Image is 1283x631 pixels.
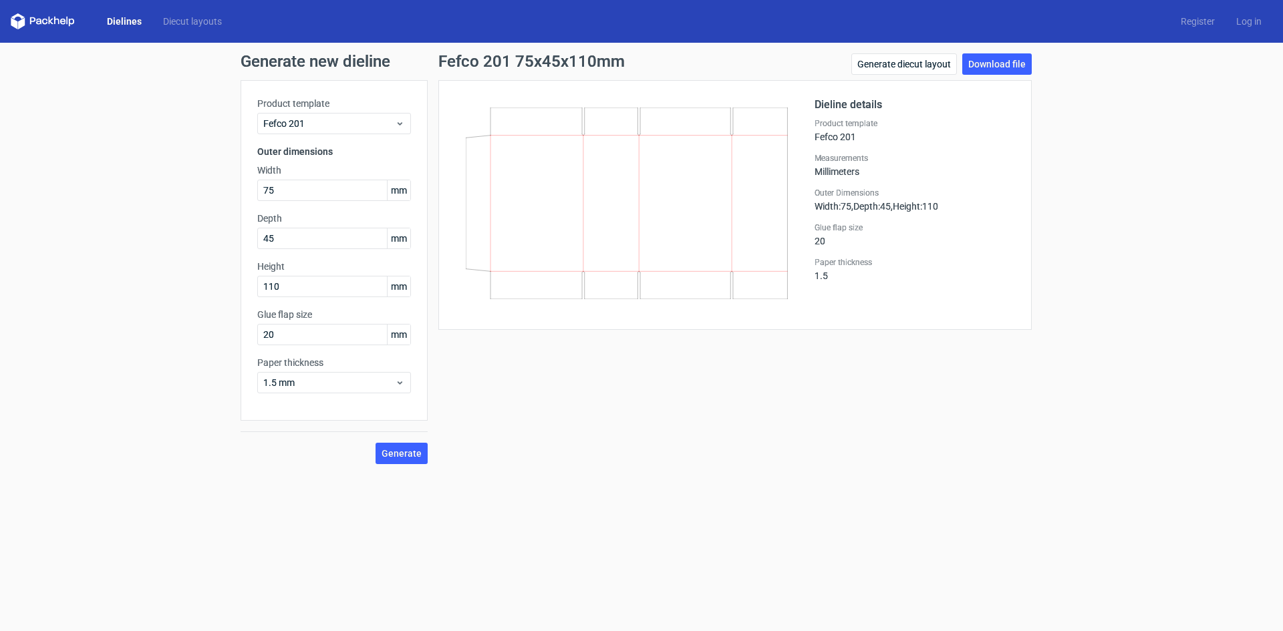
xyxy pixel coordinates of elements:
span: 1.5 mm [263,376,395,389]
label: Glue flap size [815,222,1015,233]
a: Log in [1226,15,1272,28]
span: Generate [382,449,422,458]
a: Register [1170,15,1226,28]
h3: Outer dimensions [257,145,411,158]
span: mm [387,325,410,345]
div: 1.5 [815,257,1015,281]
h1: Fefco 201 75x45x110mm [438,53,625,69]
label: Height [257,260,411,273]
a: Generate diecut layout [851,53,957,75]
button: Generate [376,443,428,464]
label: Product template [815,118,1015,129]
label: Paper thickness [257,356,411,369]
label: Paper thickness [815,257,1015,268]
span: , Height : 110 [891,201,938,212]
h1: Generate new dieline [241,53,1042,69]
a: Download file [962,53,1032,75]
h2: Dieline details [815,97,1015,113]
span: mm [387,180,410,200]
div: Fefco 201 [815,118,1015,142]
label: Product template [257,97,411,110]
label: Measurements [815,153,1015,164]
span: , Depth : 45 [851,201,891,212]
a: Dielines [96,15,152,28]
a: Diecut layouts [152,15,233,28]
span: mm [387,276,410,296]
span: mm [387,228,410,248]
label: Depth [257,212,411,225]
div: 20 [815,222,1015,246]
span: Width : 75 [815,201,851,212]
label: Width [257,164,411,177]
label: Glue flap size [257,308,411,321]
span: Fefco 201 [263,117,395,130]
div: Millimeters [815,153,1015,177]
label: Outer Dimensions [815,188,1015,198]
